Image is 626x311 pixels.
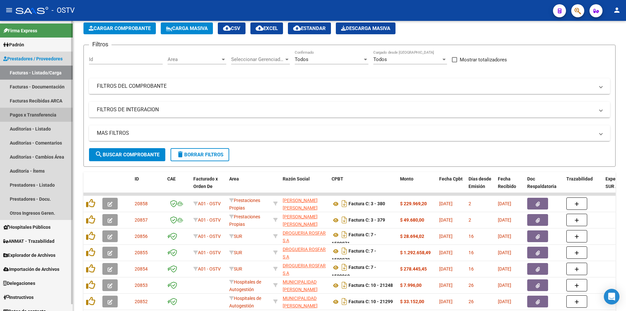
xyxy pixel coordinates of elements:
[498,217,511,223] span: [DATE]
[525,172,564,201] datatable-header-cell: Doc Respaldatoria
[191,172,227,201] datatable-header-cell: Facturado x Orden De
[469,201,471,206] span: 2
[400,250,431,255] strong: $ 1.292.658,49
[198,250,221,255] span: A01 - OSTV
[283,247,326,259] span: DROGUERIA ROSFAR S A
[283,198,318,210] span: [PERSON_NAME] [PERSON_NAME]
[469,283,474,288] span: 26
[293,24,301,32] mat-icon: cloud_download
[3,266,59,273] span: Importación de Archivos
[198,266,221,272] span: A01 - OSTV
[229,296,261,308] span: Hospitales de Autogestión
[498,234,511,239] span: [DATE]
[329,172,397,201] datatable-header-cell: CPBT
[95,150,103,158] mat-icon: search
[229,198,260,210] span: Prestaciones Propias
[332,265,376,279] strong: Factura C: 7 - 1509969
[283,229,326,243] div: 30698255141
[400,299,424,304] strong: $ 33.152,00
[97,106,594,113] mat-panel-title: FILTROS DE INTEGRACION
[400,234,424,239] strong: $ 28.694,02
[349,299,393,304] strong: Factura C: 10 - 21299
[227,172,271,201] datatable-header-cell: Area
[340,215,349,225] i: Descargar documento
[229,279,261,292] span: Hospitales de Autogestión
[135,201,148,206] span: 20858
[498,176,516,189] span: Fecha Recibido
[135,176,139,181] span: ID
[256,25,278,31] span: EXCEL
[97,83,594,90] mat-panel-title: FILTROS DEL COMPROBANTE
[283,278,326,292] div: 30999001935
[466,172,495,201] datatable-header-cell: Días desde Emisión
[295,56,308,62] span: Todos
[135,283,148,288] span: 20853
[469,217,471,223] span: 2
[439,266,453,272] span: [DATE]
[283,197,326,210] div: 23252309519
[168,56,220,62] span: Area
[283,262,326,276] div: 30698255141
[437,172,466,201] datatable-header-cell: Fecha Cpbt
[527,176,557,189] span: Doc Respaldatoria
[89,40,112,49] h3: Filtros
[460,56,507,64] span: Mostrar totalizadores
[498,250,511,255] span: [DATE]
[439,201,453,206] span: [DATE]
[498,283,511,288] span: [DATE]
[3,55,63,62] span: Prestadores / Proveedores
[469,250,474,255] span: 16
[373,56,387,62] span: Todos
[469,299,474,304] span: 26
[135,217,148,223] span: 20857
[439,176,463,181] span: Fecha Cpbt
[283,295,326,308] div: 30999001935
[495,172,525,201] datatable-header-cell: Fecha Recibido
[439,234,453,239] span: [DATE]
[340,246,349,256] i: Descargar documento
[256,24,263,32] mat-icon: cloud_download
[229,250,242,255] span: SUR
[397,172,437,201] datatable-header-cell: Monto
[3,294,34,301] span: Instructivos
[176,150,184,158] mat-icon: delete
[332,249,376,263] strong: Factura C: 7 - 1509970
[223,25,240,31] span: CSV
[400,283,422,288] strong: $ 7.996,00
[469,266,474,272] span: 16
[3,280,35,287] span: Delegaciones
[135,299,148,304] span: 20852
[52,3,75,18] span: - OSTV
[340,229,349,240] i: Descargar documento
[469,176,491,189] span: Días desde Emisión
[280,172,329,201] datatable-header-cell: Razón Social
[283,263,326,276] span: DROGUERIA ROSFAR S A
[176,152,223,158] span: Borrar Filtros
[566,176,593,181] span: Trazabilidad
[218,23,246,34] button: CSV
[336,23,395,34] button: Descarga Masiva
[231,56,284,62] span: Seleccionar Gerenciador
[3,238,54,245] span: ANMAT - Trazabilidad
[83,23,156,34] button: Cargar Comprobante
[604,289,619,304] div: Open Intercom Messenger
[349,218,385,223] strong: Factura C: 3 - 379
[400,217,424,223] strong: $ 49.680,00
[89,102,610,117] mat-expansion-panel-header: FILTROS DE INTEGRACION
[3,27,37,34] span: Firma Express
[5,6,13,14] mat-icon: menu
[439,217,453,223] span: [DATE]
[332,232,376,246] strong: Factura C: 7 - 1509971
[89,25,151,31] span: Cargar Comprobante
[439,283,453,288] span: [DATE]
[340,280,349,290] i: Descargar documento
[400,201,427,206] strong: $ 229.969,20
[229,176,239,181] span: Area
[97,130,594,137] mat-panel-title: MAS FILTROS
[135,250,148,255] span: 20855
[135,266,148,272] span: 20854
[349,201,385,207] strong: Factura C: 3 - 380
[89,148,165,161] button: Buscar Comprobante
[89,78,610,94] mat-expansion-panel-header: FILTROS DEL COMPROBANTE
[336,23,395,34] app-download-masive: Descarga masiva de comprobantes (adjuntos)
